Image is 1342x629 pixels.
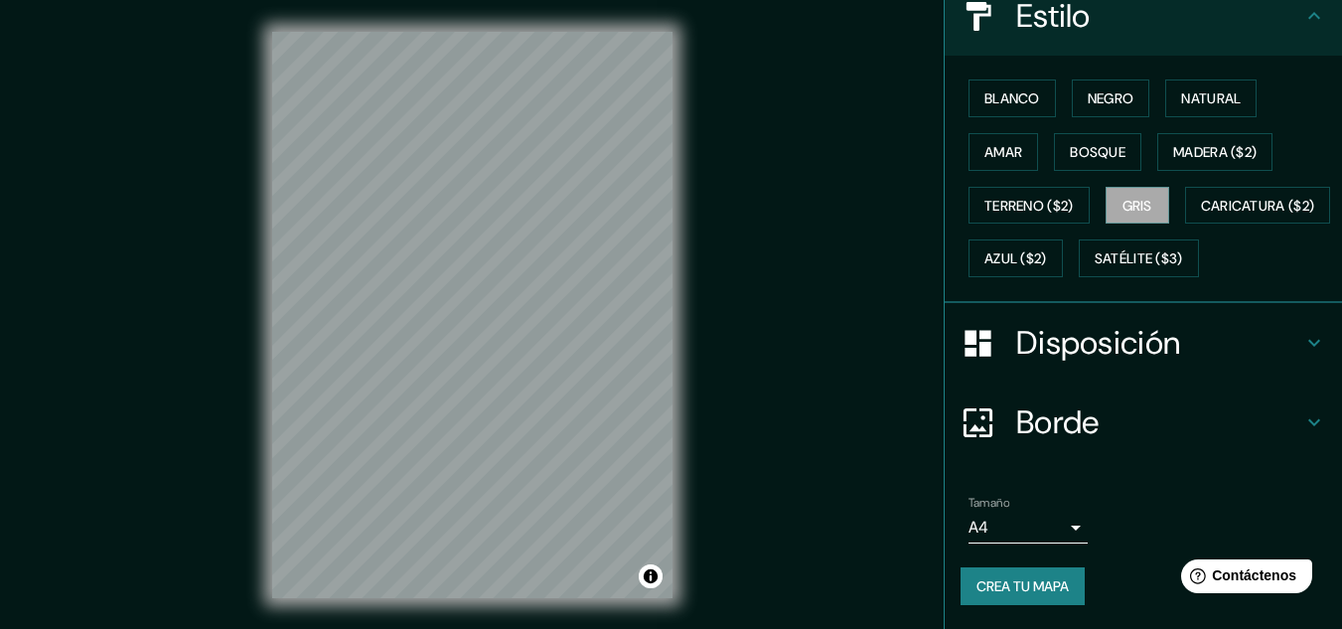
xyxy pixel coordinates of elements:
[1079,239,1199,277] button: Satélite ($3)
[984,197,1074,215] font: Terreno ($2)
[1185,187,1331,225] button: Caricatura ($2)
[1070,143,1125,161] font: Bosque
[945,383,1342,462] div: Borde
[969,517,988,538] font: A4
[1122,197,1152,215] font: Gris
[969,79,1056,117] button: Blanco
[984,89,1040,107] font: Blanco
[984,250,1047,268] font: Azul ($2)
[945,303,1342,383] div: Disposición
[1095,250,1183,268] font: Satélite ($3)
[1072,79,1150,117] button: Negro
[1181,89,1241,107] font: Natural
[1165,551,1320,607] iframe: Lanzador de widgets de ayuda
[1165,79,1257,117] button: Natural
[272,32,672,598] canvas: Mapa
[969,495,1009,511] font: Tamaño
[1016,322,1180,364] font: Disposición
[1088,89,1134,107] font: Negro
[1173,143,1257,161] font: Madera ($2)
[1157,133,1272,171] button: Madera ($2)
[961,567,1085,605] button: Crea tu mapa
[1201,197,1315,215] font: Caricatura ($2)
[639,564,663,588] button: Activar o desactivar atribución
[969,512,1088,544] div: A4
[984,143,1022,161] font: Amar
[969,187,1090,225] button: Terreno ($2)
[1106,187,1169,225] button: Gris
[1054,133,1141,171] button: Bosque
[976,577,1069,595] font: Crea tu mapa
[969,133,1038,171] button: Amar
[969,239,1063,277] button: Azul ($2)
[1016,401,1100,443] font: Borde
